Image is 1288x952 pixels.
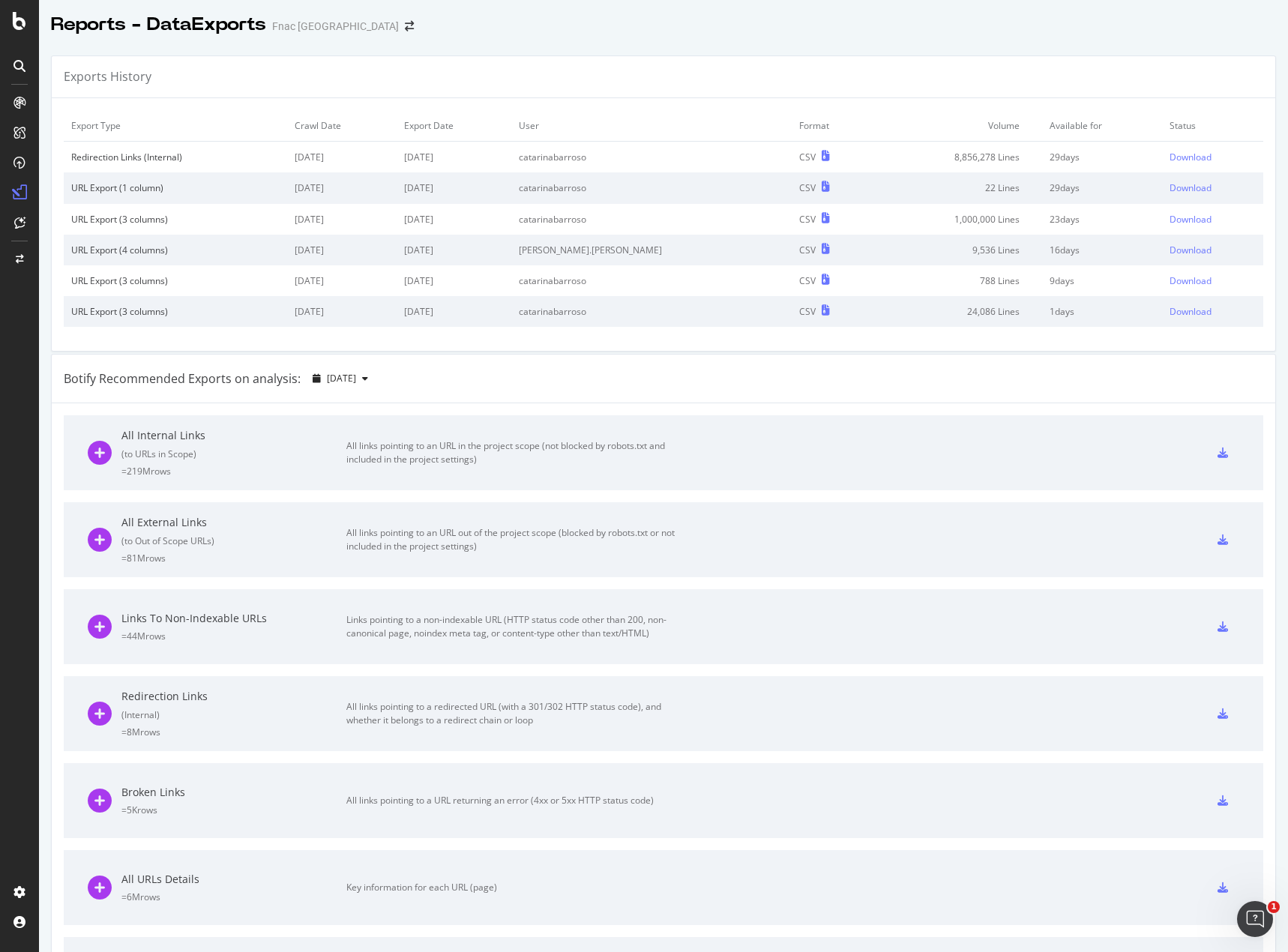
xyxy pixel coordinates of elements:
td: 29 days [1042,172,1162,203]
div: Key information for each URL (page) [346,881,684,894]
td: [DATE] [287,296,397,327]
div: csv-export [1218,708,1228,719]
td: 8,856,278 Lines [873,142,1043,173]
div: = 44M rows [121,630,346,642]
td: Crawl Date [287,110,397,142]
div: Download [1170,244,1212,256]
div: csv-export [1218,795,1228,806]
div: = 5K rows [121,804,346,816]
td: [DATE] [397,204,511,235]
div: CSV [799,274,816,287]
div: All links pointing to a URL returning an error (4xx or 5xx HTTP status code) [346,794,684,807]
div: ( to URLs in Scope ) [121,448,346,460]
div: URL Export (1 column) [71,181,280,194]
div: All Internal Links [121,428,346,443]
td: Export Type [64,110,287,142]
div: = 81M rows [121,552,346,564]
div: URL Export (3 columns) [71,274,280,287]
div: All links pointing to an URL out of the project scope (blocked by robots.txt or not included in t... [346,526,684,553]
td: 788 Lines [873,265,1043,296]
td: 22 Lines [873,172,1043,203]
div: Download [1170,151,1212,163]
a: Download [1170,274,1256,287]
td: 1 days [1042,296,1162,327]
div: URL Export (3 columns) [71,305,280,318]
iframe: Intercom live chat [1237,901,1273,937]
a: Download [1170,181,1256,194]
div: ( to Out of Scope URLs ) [121,534,346,547]
div: csv-export [1218,882,1228,893]
td: 23 days [1042,204,1162,235]
td: catarinabarroso [511,204,792,235]
td: Export Date [397,110,511,142]
div: = 8M rows [121,726,346,738]
td: Status [1162,110,1263,142]
td: [DATE] [397,296,511,327]
div: Download [1170,305,1212,318]
div: = 219M rows [121,465,346,477]
div: CSV [799,305,816,318]
a: Download [1170,213,1256,226]
td: [DATE] [397,265,511,296]
div: All External Links [121,515,346,530]
a: Download [1170,244,1256,256]
div: Exports History [64,68,151,85]
td: Available for [1042,110,1162,142]
td: [DATE] [287,204,397,235]
div: Reports - DataExports [51,12,266,37]
td: [DATE] [287,265,397,296]
a: Download [1170,151,1256,163]
td: [DATE] [397,235,511,265]
div: All URLs Details [121,872,346,887]
td: [DATE] [397,172,511,203]
td: 16 days [1042,235,1162,265]
td: [DATE] [287,172,397,203]
td: 1,000,000 Lines [873,204,1043,235]
td: catarinabarroso [511,265,792,296]
div: Redirection Links (Internal) [71,151,280,163]
div: Links pointing to a non-indexable URL (HTTP status code other than 200, non-canonical page, noind... [346,613,684,640]
div: csv-export [1218,534,1228,545]
div: CSV [799,151,816,163]
td: Volume [873,110,1043,142]
div: Redirection Links [121,689,346,704]
div: Broken Links [121,785,346,800]
div: ( Internal ) [121,708,346,721]
td: catarinabarroso [511,172,792,203]
div: All links pointing to an URL in the project scope (not blocked by robots.txt and included in the ... [346,439,684,466]
a: Download [1170,305,1256,318]
span: 1 [1268,901,1280,913]
td: 9,536 Lines [873,235,1043,265]
div: Download [1170,213,1212,226]
div: CSV [799,213,816,226]
td: catarinabarroso [511,296,792,327]
td: 24,086 Lines [873,296,1043,327]
div: = 6M rows [121,891,346,903]
td: [DATE] [287,235,397,265]
td: [DATE] [397,142,511,173]
div: Download [1170,181,1212,194]
div: Download [1170,274,1212,287]
div: URL Export (4 columns) [71,244,280,256]
div: CSV [799,244,816,256]
div: All links pointing to a redirected URL (with a 301/302 HTTP status code), and whether it belongs ... [346,700,684,727]
div: CSV [799,181,816,194]
div: csv-export [1218,448,1228,458]
div: URL Export (3 columns) [71,213,280,226]
td: 29 days [1042,142,1162,173]
td: [DATE] [287,142,397,173]
div: Botify Recommended Exports on analysis: [64,370,301,388]
td: [PERSON_NAME].[PERSON_NAME] [511,235,792,265]
div: Fnac [GEOGRAPHIC_DATA] [272,19,399,34]
div: Links To Non-Indexable URLs [121,611,346,626]
div: csv-export [1218,621,1228,632]
span: 2025 Aug. 31st [327,372,356,385]
button: [DATE] [307,367,374,391]
td: 9 days [1042,265,1162,296]
td: catarinabarroso [511,142,792,173]
td: Format [792,110,873,142]
td: User [511,110,792,142]
div: arrow-right-arrow-left [405,21,414,31]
